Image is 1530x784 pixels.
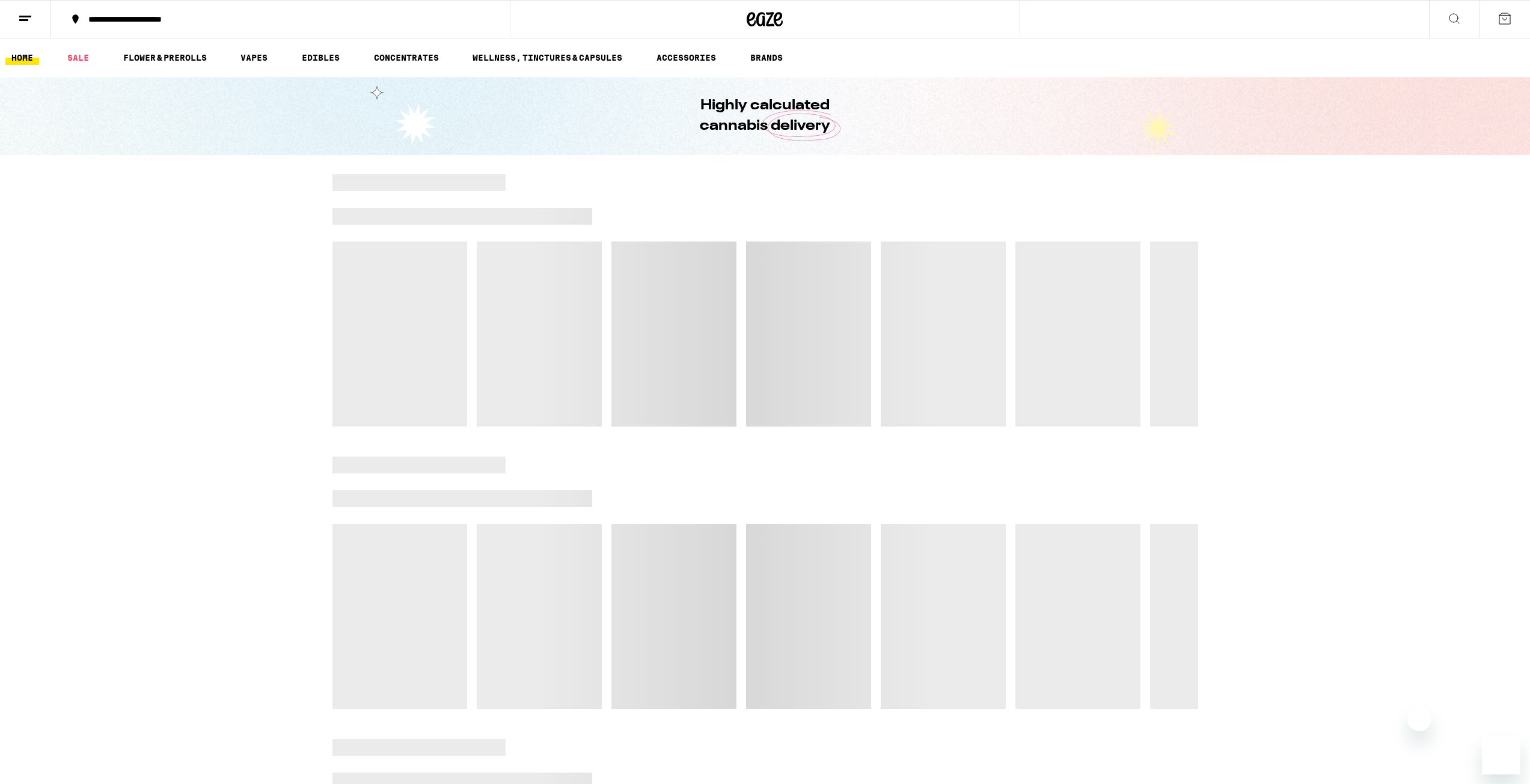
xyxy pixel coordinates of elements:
[1407,707,1431,731] iframe: Close message
[1482,736,1520,774] iframe: Button to launch messaging window
[61,50,95,65] a: SALE
[117,50,213,65] a: FLOWER & PREROLLS
[296,50,346,65] a: EDIBLES
[467,50,628,65] a: WELLNESS, TINCTURES & CAPSULES
[744,50,789,65] a: BRANDS
[666,96,864,136] h1: Highly calculated cannabis delivery
[650,50,722,65] a: ACCESSORIES
[368,50,445,65] a: CONCENTRATES
[5,50,39,65] a: HOME
[234,50,274,65] a: VAPES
